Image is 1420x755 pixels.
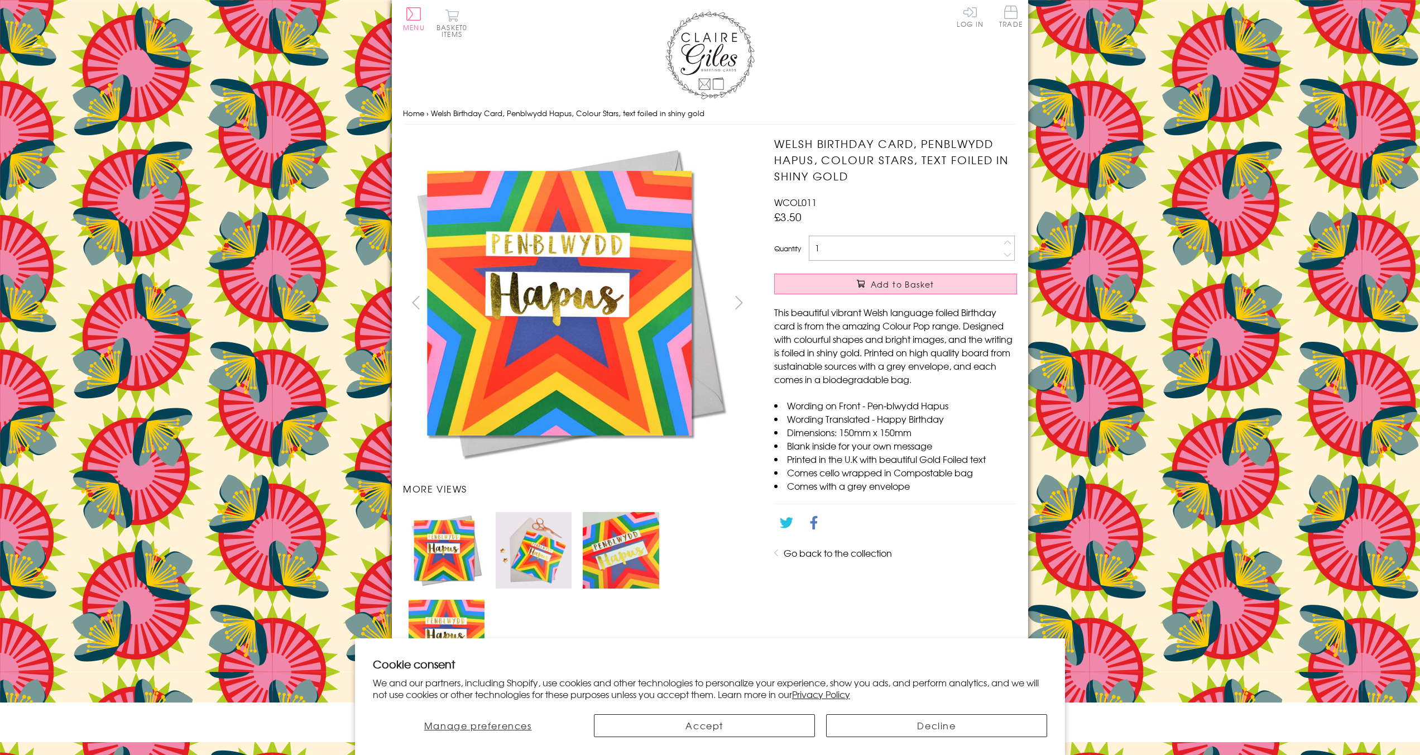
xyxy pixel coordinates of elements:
[403,594,490,681] li: Carousel Page 5
[999,6,1023,30] a: Trade
[774,274,1017,294] button: Add to Basket
[403,108,424,118] a: Home
[403,7,425,31] button: Menu
[583,512,659,588] img: Welsh Birthday Card, Penblwydd Hapus, Colour Stars, text foiled in shiny gold
[957,6,984,27] a: Log In
[403,22,425,32] span: Menu
[436,9,467,37] button: Basket0 items
[665,506,752,594] li: Carousel Page 4
[774,466,1017,479] li: Comes cello wrapped in Compostable bag
[403,506,752,681] ul: Carousel Pagination
[752,136,1087,471] img: Welsh Birthday Card, Penblwydd Hapus, Colour Stars, text foiled in shiny gold
[496,512,572,588] img: Welsh Birthday Card, Penblwydd Hapus, Colour Stars, text foiled in shiny gold
[373,714,583,737] button: Manage preferences
[665,11,755,99] img: Claire Giles Greetings Cards
[999,6,1023,27] span: Trade
[577,506,664,594] li: Carousel Page 3
[442,22,467,39] span: 0 items
[373,656,1047,672] h2: Cookie consent
[373,677,1047,700] p: We and our partners, including Shopify, use cookies and other technologies to personalize your ex...
[774,209,802,224] span: £3.50
[727,290,752,315] button: next
[774,305,1017,386] p: This beautiful vibrant Welsh language foiled Birthday card is from the amazing Colour Pop range. ...
[431,108,704,118] span: Welsh Birthday Card, Penblwydd Hapus, Colour Stars, text foiled in shiny gold
[774,195,817,209] span: WCOL011
[774,479,1017,493] li: Comes with a grey envelope
[774,412,1017,426] li: Wording Translated - Happy Birthday
[792,687,850,701] a: Privacy Policy
[594,714,815,737] button: Accept
[826,714,1047,737] button: Decline
[774,136,1017,184] h1: Welsh Birthday Card, Penblwydd Hapus, Colour Stars, text foiled in shiny gold
[774,452,1017,466] li: Printed in the U.K with beautiful Gold Foiled text
[409,600,484,676] img: Welsh Birthday Card, Penblwydd Hapus, Colour Stars, text foiled in shiny gold
[409,512,484,588] img: Welsh Birthday Card, Penblwydd Hapus, Colour Stars, text foiled in shiny gold
[403,102,1017,125] nav: breadcrumbs
[426,108,429,118] span: ›
[774,426,1017,439] li: Dimensions: 150mm x 150mm
[774,439,1017,452] li: Blank inside for your own message
[490,506,577,594] li: Carousel Page 2
[403,290,428,315] button: prev
[403,506,490,594] li: Carousel Page 1 (Current Slide)
[403,136,738,471] img: Welsh Birthday Card, Penblwydd Hapus, Colour Stars, text foiled in shiny gold
[784,546,892,560] a: Go back to the collection
[424,719,532,732] span: Manage preferences
[774,243,801,254] label: Quantity
[774,399,1017,412] li: Wording on Front - Pen-blwydd Hapus
[871,279,934,290] span: Add to Basket
[403,482,752,495] h3: More views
